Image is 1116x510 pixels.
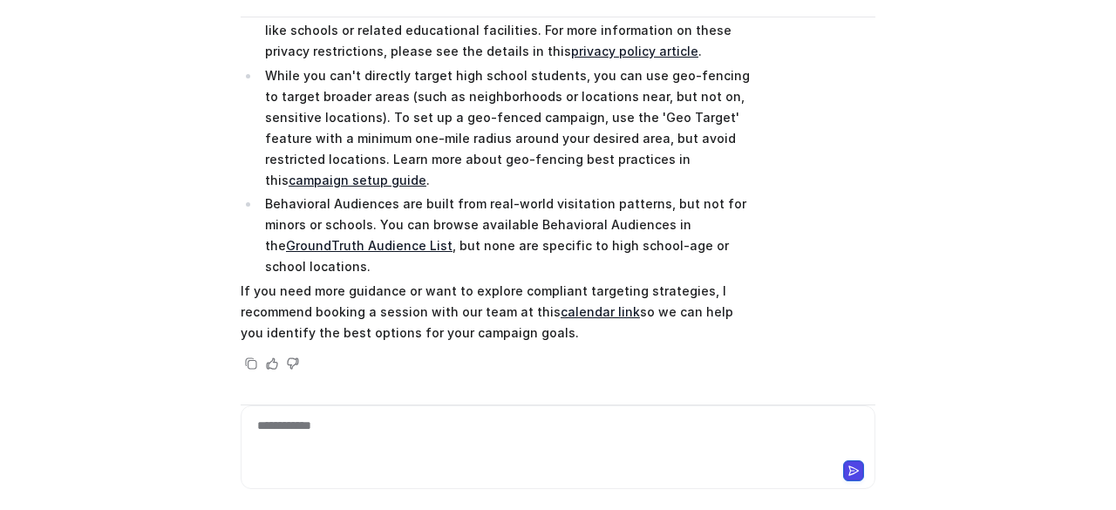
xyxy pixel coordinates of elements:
a: campaign setup guide [289,173,426,187]
a: privacy policy article [571,44,698,58]
a: calendar link [561,304,640,319]
p: If you need more guidance or want to explore compliant targeting strategies, I recommend booking ... [241,281,751,343]
a: GroundTruth Audience List [286,238,453,253]
p: Behavioral Audiences are built from real-world visitation patterns, but not for minors or schools... [265,194,751,277]
p: While you can't directly target high school students, you can use geo-fencing to target broader a... [265,65,751,191]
